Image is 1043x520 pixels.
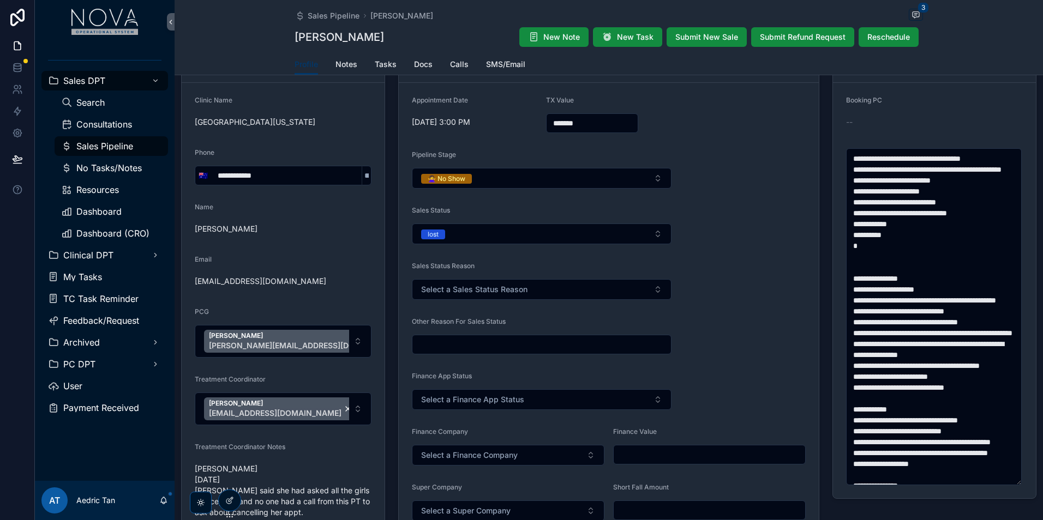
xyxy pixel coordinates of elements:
[412,317,506,325] span: Other Reason For Sales Status
[63,360,95,368] span: PC DPT
[428,174,465,184] div: 🙅‍♀️ No Show
[63,382,82,390] span: User
[617,32,654,43] span: New Task
[675,32,738,43] span: Submit New Sale
[76,495,115,506] p: Aedric Tan
[486,55,525,76] a: SMS/Email
[546,96,574,104] span: TX Value
[412,168,672,189] button: Select Button
[846,117,853,128] span: --
[412,206,450,214] span: Sales Status
[204,397,357,420] button: Unselect 55
[41,289,168,309] a: TC Task Reminder
[41,398,168,418] a: Payment Received
[76,142,133,150] span: Sales Pipeline
[450,59,469,70] span: Calls
[195,443,285,451] span: Treatment Coordinator Notes
[41,245,168,265] a: Clinical DPT
[195,392,371,425] button: Select Button
[412,96,468,104] span: Appointment Date
[412,223,672,244] button: Select Button
[412,483,462,491] span: Super Company
[55,202,168,221] a: Dashboard
[295,10,359,21] a: Sales Pipeline
[593,27,662,47] button: New Task
[613,427,657,436] span: Finance Value
[195,255,212,263] span: Email
[335,59,357,70] span: Notes
[41,267,168,287] a: My Tasks
[909,9,923,22] button: 3
[412,372,472,380] span: Finance App Status
[412,279,672,300] button: Select Button
[421,284,528,295] span: Select a Sales Status Reason
[209,340,383,351] span: [PERSON_NAME][EMAIL_ADDRESS][DOMAIN_NAME]
[421,450,518,461] span: Select a Finance Company
[412,389,672,410] button: Select Button
[55,114,168,134] a: Consultations
[751,27,854,47] button: Submit Refund Request
[55,136,168,156] a: Sales Pipeline
[859,27,919,47] button: Reschedule
[543,32,580,43] span: New Note
[76,98,105,107] span: Search
[63,294,139,303] span: TC Task Reminder
[35,44,175,432] div: scrollable content
[421,394,524,405] span: Select a Finance App Status
[412,150,456,159] span: Pipeline Stage
[760,32,846,43] span: Submit Refund Request
[55,158,168,178] a: No Tasks/Notes
[667,27,747,47] button: Submit New Sale
[76,164,142,172] span: No Tasks/Notes
[209,331,383,340] span: [PERSON_NAME]
[412,117,537,128] span: [DATE] 3:00 PM
[428,229,439,239] div: lost
[450,55,469,76] a: Calls
[63,403,139,412] span: Payment Received
[295,59,318,70] span: Profile
[370,10,433,21] a: [PERSON_NAME]
[41,354,168,374] a: PC DPT
[335,55,357,76] a: Notes
[76,185,119,194] span: Resources
[63,273,102,281] span: My Tasks
[195,117,371,128] span: [GEOGRAPHIC_DATA][US_STATE]
[295,29,384,45] h1: [PERSON_NAME]
[195,276,371,287] span: [EMAIL_ADDRESS][DOMAIN_NAME]
[41,311,168,330] a: Feedback/Request
[412,445,604,465] button: Select Button
[486,59,525,70] span: SMS/Email
[76,120,132,129] span: Consultations
[199,170,208,181] span: 🇦🇺
[71,9,139,35] img: App logo
[414,59,433,70] span: Docs
[846,96,882,104] span: Booking PC
[209,408,341,419] span: [EMAIL_ADDRESS][DOMAIN_NAME]
[295,55,318,75] a: Profile
[55,223,168,243] a: Dashboard (CRO)
[204,330,399,353] button: Unselect 3
[63,338,100,347] span: Archived
[195,223,371,234] span: [PERSON_NAME]
[414,55,433,76] a: Docs
[613,483,669,491] span: Short Fall Amount
[867,32,910,43] span: Reschedule
[195,148,214,156] span: Phone
[375,59,397,70] span: Tasks
[308,10,359,21] span: Sales Pipeline
[195,96,232,104] span: Clinic Name
[55,93,168,112] a: Search
[63,76,105,85] span: Sales DPT
[41,71,168,90] a: Sales DPT
[76,229,149,238] span: Dashboard (CRO)
[195,307,209,316] span: PCG
[63,316,139,325] span: Feedback/Request
[41,332,168,352] a: Archived
[412,262,475,270] span: Sales Status Reason
[76,207,122,216] span: Dashboard
[195,325,371,358] button: Select Button
[195,375,266,383] span: Treatment Coordinator
[195,203,213,211] span: Name
[63,251,113,259] span: Clinical DPT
